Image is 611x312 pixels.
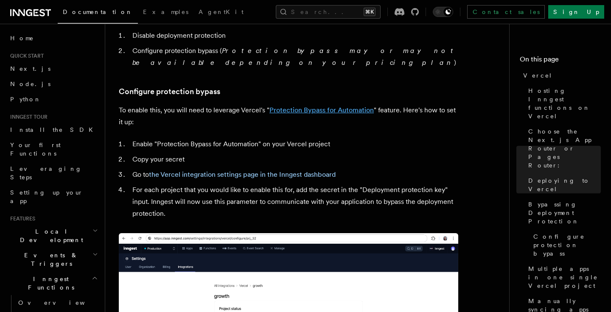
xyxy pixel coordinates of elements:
[119,86,220,97] a: Configure protection bypass
[525,261,601,293] a: Multiple apps in one single Vercel project
[10,65,50,72] span: Next.js
[530,229,601,261] a: Configure protection bypass
[130,30,458,42] li: Disable deployment protection
[132,47,457,67] em: Protection bypass may or may not be available depending on your pricing plan
[7,161,100,185] a: Leveraging Steps
[7,215,35,222] span: Features
[119,104,458,128] p: To enable this, you will need to leverage Vercel's " " feature. Here's how to set it up:
[467,5,545,19] a: Contact sales
[10,34,34,42] span: Home
[7,53,44,59] span: Quick start
[7,76,100,92] a: Node.js
[130,138,458,150] li: Enable "Protection Bypass for Automation" on your Vercel project
[10,96,41,103] span: Python
[528,127,601,170] span: Choose the Next.js App Router or Pages Router:
[533,232,601,258] span: Configure protection bypass
[149,170,336,178] a: the Vercel integration settings page in the Inngest dashboard
[523,71,552,80] span: Vercel
[525,197,601,229] a: Bypassing Deployment Protection
[130,184,458,220] li: For each project that you would like to enable this for, add the secret in the "Deployment protec...
[7,275,92,292] span: Inngest Functions
[433,7,453,17] button: Toggle dark mode
[138,3,193,23] a: Examples
[130,153,458,165] li: Copy your secret
[525,173,601,197] a: Deploying to Vercel
[10,165,82,181] span: Leveraging Steps
[7,114,48,120] span: Inngest tour
[528,86,601,120] span: Hosting Inngest functions on Vercel
[364,8,376,16] kbd: ⌘K
[7,31,100,46] a: Home
[10,126,98,133] span: Install the SDK
[7,251,92,268] span: Events & Triggers
[7,122,100,137] a: Install the SDK
[276,5,381,19] button: Search...⌘K
[63,8,133,15] span: Documentation
[7,137,100,161] a: Your first Functions
[15,295,100,310] a: Overview
[528,265,601,290] span: Multiple apps in one single Vercel project
[7,92,100,107] a: Python
[525,124,601,173] a: Choose the Next.js App Router or Pages Router:
[10,81,50,87] span: Node.js
[58,3,138,24] a: Documentation
[7,185,100,209] a: Setting up your app
[199,8,244,15] span: AgentKit
[7,271,100,295] button: Inngest Functions
[7,248,100,271] button: Events & Triggers
[7,224,100,248] button: Local Development
[130,169,458,181] li: Go to
[130,45,458,69] li: Configure protection bypass ( )
[7,227,92,244] span: Local Development
[525,83,601,124] a: Hosting Inngest functions on Vercel
[193,3,249,23] a: AgentKit
[528,200,601,226] span: Bypassing Deployment Protection
[269,106,374,114] a: Protection Bypass for Automation
[10,142,61,157] span: Your first Functions
[7,61,100,76] a: Next.js
[528,176,601,193] span: Deploying to Vercel
[143,8,188,15] span: Examples
[10,189,83,204] span: Setting up your app
[548,5,604,19] a: Sign Up
[520,68,601,83] a: Vercel
[18,299,106,306] span: Overview
[520,54,601,68] h4: On this page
